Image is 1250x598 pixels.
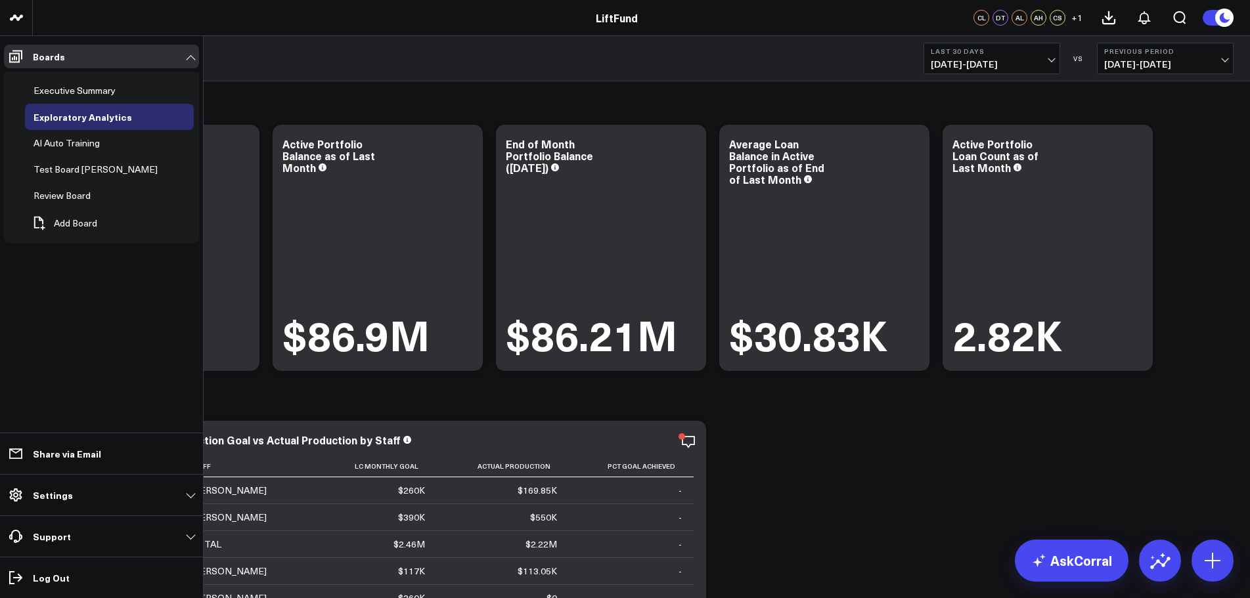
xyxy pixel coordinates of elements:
[190,484,267,497] div: [PERSON_NAME]
[318,456,437,477] th: Lc Monthly Goal
[679,484,682,497] div: -
[1097,43,1234,74] button: Previous Period[DATE]-[DATE]
[518,484,557,497] div: $169.85K
[506,314,677,354] div: $86.21M
[33,572,70,583] p: Log Out
[506,137,593,175] div: End of Month Portfolio Balance ([DATE])
[1071,13,1083,22] span: + 1
[54,218,97,228] span: Add Board
[530,511,557,524] div: $550K
[33,490,73,500] p: Settings
[30,109,135,125] div: Exploratory Analytics
[25,104,160,130] a: Exploratory AnalyticsOpen board menu
[729,137,824,186] div: Average Loan Balance in Active Portfolio as of End of Last Month
[679,538,682,551] div: -
[569,456,694,477] th: Pct Goal Achieved
[1012,10,1027,26] div: AL
[190,538,221,551] div: TOTAL
[729,314,887,354] div: $30.83K
[398,511,425,524] div: $390K
[25,209,104,238] button: Add Board
[398,565,425,578] div: $117K
[33,448,101,459] p: Share via Email
[1031,10,1046,26] div: AH
[679,565,682,578] div: -
[25,77,144,104] a: Executive SummaryOpen board menu
[30,161,161,177] div: Test Board [PERSON_NAME]
[518,565,557,578] div: $113.05K
[1067,54,1090,62] div: VS
[393,538,425,551] div: $2.46M
[282,314,430,354] div: $86.9M
[4,566,199,589] a: Log Out
[1104,59,1226,70] span: [DATE] - [DATE]
[33,51,65,62] p: Boards
[25,156,186,182] a: Test Board [PERSON_NAME]Open board menu
[30,135,103,151] div: AI Auto Training
[437,456,569,477] th: Actual Production
[1104,47,1226,55] b: Previous Period
[190,456,318,477] th: Staff
[952,314,1062,354] div: 2.82K
[924,43,1060,74] button: Last 30 Days[DATE]-[DATE]
[59,433,401,447] div: Loan Consultant (LC) Production Goal vs Actual Production by Staff
[398,484,425,497] div: $260K
[1050,10,1065,26] div: CS
[993,10,1008,26] div: DT
[931,47,1053,55] b: Last 30 Days
[931,59,1053,70] span: [DATE] - [DATE]
[30,188,94,203] div: Review Board
[30,83,119,98] div: Executive Summary
[33,531,71,542] p: Support
[190,511,267,524] div: [PERSON_NAME]
[25,130,128,156] a: AI Auto TrainingOpen board menu
[973,10,989,26] div: CL
[282,137,375,175] div: Active Portfolio Balance as of Last Month
[1015,540,1128,582] a: AskCorral
[596,11,638,25] a: LiftFund
[952,137,1038,175] div: Active Portfolio Loan Count as of Last Month
[190,565,267,578] div: [PERSON_NAME]
[1069,10,1084,26] button: +1
[25,182,119,209] a: Review BoardOpen board menu
[525,538,557,551] div: $2.22M
[679,511,682,524] div: -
